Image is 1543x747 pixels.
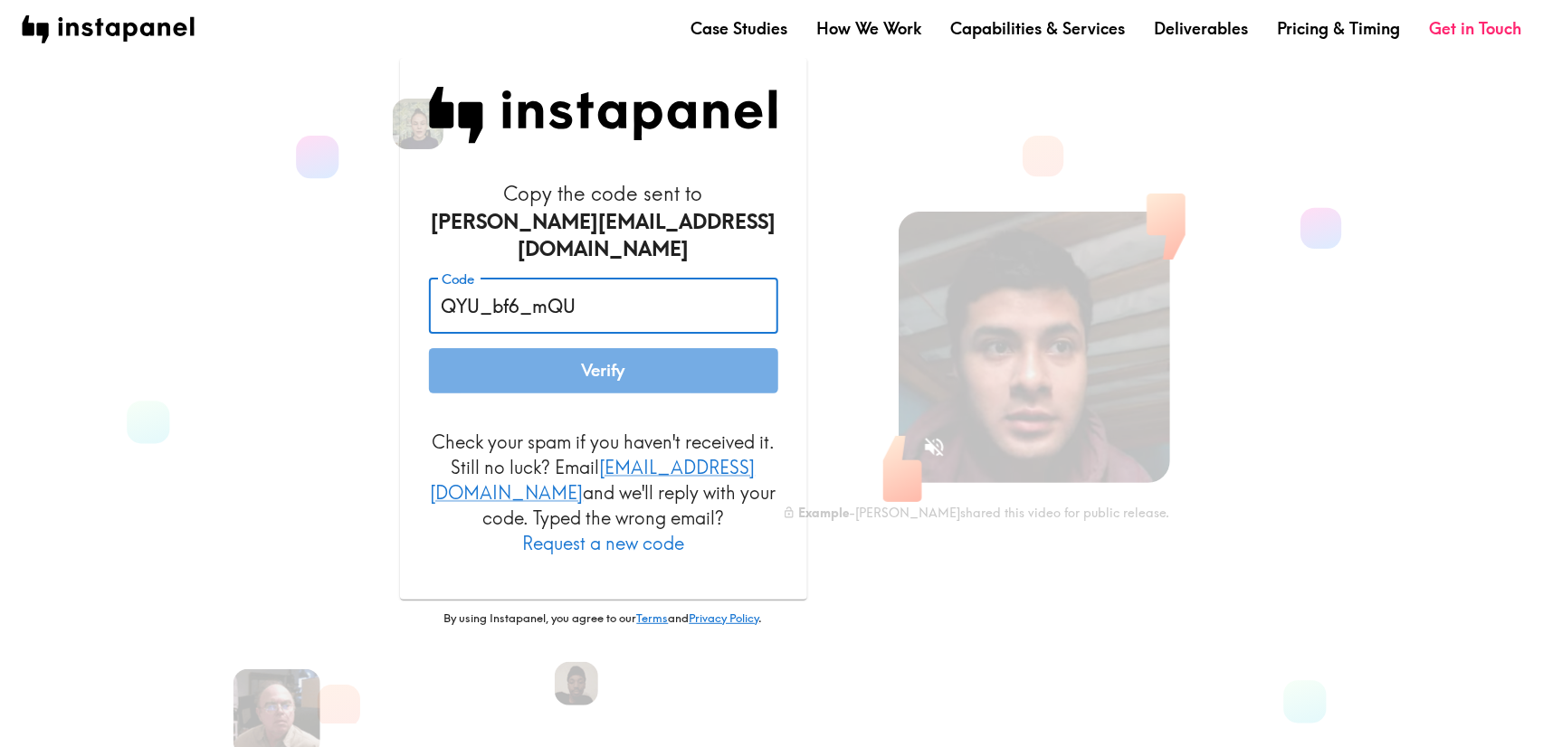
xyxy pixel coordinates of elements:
[691,17,787,40] a: Case Studies
[690,610,759,625] a: Privacy Policy
[22,15,195,43] img: instapanel
[783,505,1170,521] div: - [PERSON_NAME] shared this video for public release.
[400,610,807,627] p: By using Instapanel, you agree to our and .
[429,87,778,144] img: Instapanel
[816,17,921,40] a: How We Work
[637,610,669,625] a: Terms
[1277,17,1400,40] a: Pricing & Timing
[555,662,598,705] img: Devon
[442,269,475,289] label: Code
[950,17,1125,40] a: Capabilities & Services
[429,430,778,556] p: Check your spam if you haven't received it. Still no luck? Email and we'll reply with your code. ...
[522,531,684,556] button: Request a new code
[431,456,756,504] a: [EMAIL_ADDRESS][DOMAIN_NAME]
[1429,17,1521,40] a: Get in Touch
[393,99,443,149] img: Martina
[429,278,778,334] input: xxx_xxx_xxx
[1154,17,1248,40] a: Deliverables
[799,505,850,521] b: Example
[429,180,778,263] h6: Copy the code sent to
[429,208,778,264] div: [PERSON_NAME][EMAIL_ADDRESS][DOMAIN_NAME]
[915,428,954,467] button: Sound is off
[429,348,778,393] button: Verify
